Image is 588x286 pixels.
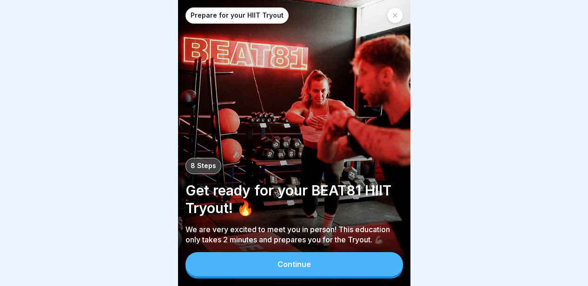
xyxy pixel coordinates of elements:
[191,162,216,170] p: 8 Steps
[185,182,403,217] p: Get ready for your BEAT81 HIIT Tryout! 🔥
[185,252,403,276] button: Continue
[191,12,284,19] p: Prepare for your HIIT Tryout
[277,260,311,268] div: Continue
[185,224,403,245] p: We are very excited to meet you in person! This education only takes 2 minutes and prepares you f...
